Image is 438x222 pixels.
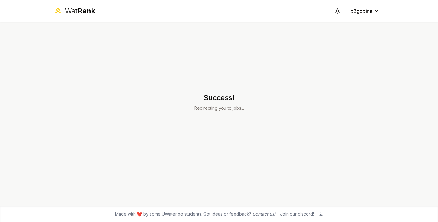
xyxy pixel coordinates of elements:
span: Rank [78,6,95,15]
a: WatRank [54,6,95,16]
p: Redirecting you to jobs... [194,105,244,111]
div: Wat [65,6,95,16]
span: p3gopina [350,7,372,15]
a: Contact us! [252,211,275,217]
div: Join our discord! [280,211,314,217]
button: p3gopina [346,5,384,16]
span: Made with ❤️ by some UWaterloo students. Got ideas or feedback? [115,211,275,217]
h1: Success! [194,93,244,103]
